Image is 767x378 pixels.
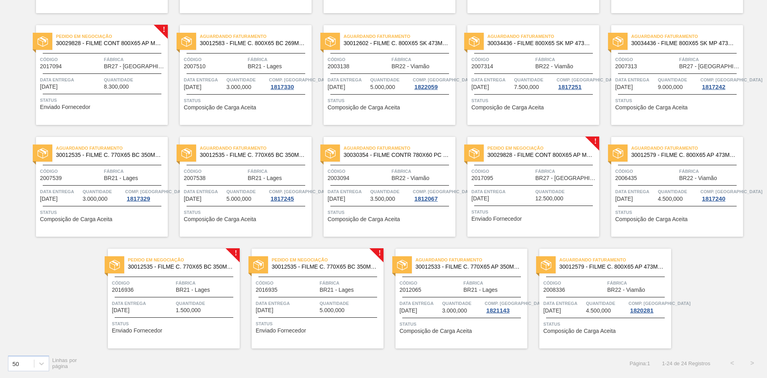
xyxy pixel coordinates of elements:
span: BR21 - Lages [320,287,354,293]
a: Comp. [GEOGRAPHIC_DATA]1812067 [413,188,453,202]
span: Fábrica [248,167,310,175]
span: 13/09/2025 [184,84,201,90]
span: 22/09/2025 [184,196,201,202]
span: Status [328,208,453,216]
img: status [181,148,192,158]
a: statusAguardando Faturamento30012533 - FILME C. 770X65 AP 350ML C12 429Código2012065FábricaBR21 -... [383,249,527,348]
span: 30012535 - FILME C. 770X65 BC 350ML C12 429 [200,152,305,158]
span: Fábrica [535,167,597,175]
span: 30034436 - FILME 800X65 SK MP 473ML C12 [631,40,737,46]
span: Código [328,167,389,175]
span: 15/09/2025 [328,84,345,90]
div: 50 [12,360,19,367]
span: 2016936 [112,287,134,293]
span: Status [615,97,741,105]
span: Composição de Carga Aceita [615,216,688,222]
span: 26/09/2025 [471,196,489,202]
span: Composição de Carga Aceita [543,328,616,334]
span: Aguardando Faturamento [344,32,455,40]
span: 30029828 - FILME CONT 800X65 AP MP 473 C12 429 [56,40,161,46]
span: 15/10/2025 [399,308,417,314]
span: Fábrica [679,167,741,175]
a: !statusPedido em Negociação30029828 - FILME CONT 800X65 AP MP 473 C12 429Código2017094FábricaBR27... [24,25,168,125]
a: statusAguardando Faturamento30030354 - FILME CONTR 780X60 PC LT350 NIV24Código2003094FábricaBR22 ... [312,137,455,237]
a: !statusPedido em Negociação30012535 - FILME C. 770X65 BC 350ML C12 429Código2016936FábricaBR21 - ... [96,249,240,348]
a: Comp. [GEOGRAPHIC_DATA]1817240 [700,188,741,202]
a: Comp. [GEOGRAPHIC_DATA]1820281 [628,299,669,314]
a: Comp. [GEOGRAPHIC_DATA]1821143 [485,299,525,314]
span: 8.300,000 [104,84,129,90]
span: Data entrega [40,188,81,196]
span: Status [399,320,525,328]
span: Comp. Carga [700,188,762,196]
span: Composição de Carga Aceita [615,105,688,111]
span: 1.500,000 [176,307,201,313]
span: Aguardando Faturamento [631,32,743,40]
span: Data entrega [471,76,512,84]
span: Fábrica [104,167,166,175]
span: 22/09/2025 [40,196,58,202]
a: statusAguardando Faturamento30034436 - FILME 800X65 SK MP 473ML C12Código2007314FábricaBR22 - Via... [455,25,599,125]
img: status [253,260,264,270]
span: Data entrega [615,188,656,196]
span: 2017095 [471,175,493,181]
span: Data entrega [543,299,584,307]
span: Código [471,55,533,63]
span: Linhas por página [52,357,77,369]
span: Status [184,97,310,105]
span: 2007510 [184,63,206,69]
span: Fábrica [104,55,166,63]
span: Fábrica [679,55,741,63]
span: 4.500,000 [658,196,683,202]
img: status [613,148,623,158]
span: Quantidade [104,76,166,84]
span: 30034436 - FILME 800X65 SK MP 473ML C12 [487,40,593,46]
span: Aguardando Faturamento [559,256,671,264]
span: Fábrica [320,279,382,287]
span: Aguardando Faturamento [631,144,743,152]
span: Enviado Fornecedor [112,328,162,334]
span: 30012583 - FILME C. 800X65 BC 269ML MP C15 429 [200,40,305,46]
span: Data entrega [40,76,102,84]
span: 2007538 [184,175,206,181]
a: statusAguardando Faturamento30012579 - FILME C. 800X65 AP 473ML C12 429Código2006435FábricaBR22 -... [599,137,743,237]
a: statusAguardando Faturamento30012583 - FILME C. 800X65 BC 269ML MP C15 429Código2007510FábricaBR2... [168,25,312,125]
span: Comp. Carga [485,299,546,307]
a: statusAguardando Faturamento30012579 - FILME C. 800X65 AP 473ML C12 429Código2008336FábricaBR22 -... [527,249,671,348]
span: Página : 1 [630,360,650,366]
span: Comp. Carga [628,299,690,307]
a: statusAguardando Faturamento30012535 - FILME C. 770X65 BC 350ML C12 429Código2007538FábricaBR21 -... [168,137,312,237]
img: status [397,260,407,270]
button: < [722,353,742,373]
a: statusAguardando Faturamento30012602 - FILME C. 800X65 SK 473ML C12 429Código2003138FábricaBR22 -... [312,25,455,125]
span: BR22 - Viamão [391,175,429,181]
span: Código [615,167,677,175]
span: 30029828 - FILME CONT 800X65 AP MP 473 C12 429 [487,152,593,158]
img: status [469,36,479,47]
span: Código [40,167,102,175]
span: Quantidade [370,76,411,84]
span: 30012579 - FILME C. 800X65 AP 473ML C12 429 [631,152,737,158]
span: 2003138 [328,63,350,69]
span: Comp. Carga [269,188,331,196]
span: Data entrega [256,299,318,307]
span: Quantidade [176,299,238,307]
span: Status [615,208,741,216]
span: Código [399,279,461,287]
span: 5.000,000 [370,84,395,90]
span: Fábrica [463,279,525,287]
div: 1817330 [269,84,295,90]
span: Fábrica [176,279,238,287]
span: Quantidade [658,76,699,84]
span: Código [543,279,605,287]
span: 13/10/2025 [256,307,273,313]
span: 3.000,000 [442,308,467,314]
span: Quantidade [586,299,627,307]
span: Data entrega [112,299,174,307]
span: Fábrica [607,279,669,287]
span: 2007313 [615,63,637,69]
span: Quantidade [320,299,382,307]
span: BR21 - Lages [248,175,282,181]
span: BR27 - Nova Minas [679,63,741,69]
span: Status [184,208,310,216]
